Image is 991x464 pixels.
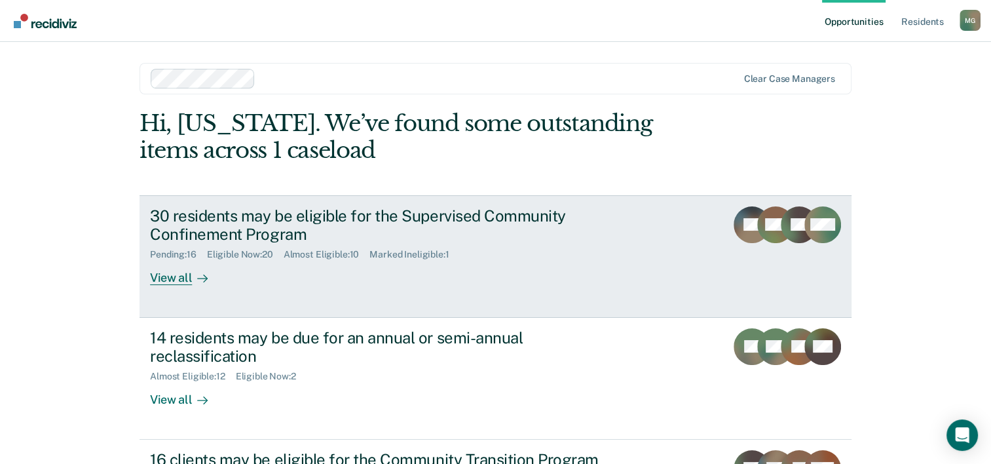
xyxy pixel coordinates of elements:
[150,382,223,408] div: View all
[140,110,709,164] div: Hi, [US_STATE]. We’ve found some outstanding items across 1 caseload
[150,260,223,286] div: View all
[140,195,851,318] a: 30 residents may be eligible for the Supervised Community Confinement ProgramPending:16Eligible N...
[284,249,370,260] div: Almost Eligible : 10
[207,249,284,260] div: Eligible Now : 20
[150,206,610,244] div: 30 residents may be eligible for the Supervised Community Confinement Program
[946,419,978,451] div: Open Intercom Messenger
[140,318,851,440] a: 14 residents may be due for an annual or semi-annual reclassificationAlmost Eligible:12Eligible N...
[236,371,307,382] div: Eligible Now : 2
[960,10,981,31] button: Profile dropdown button
[14,14,77,28] img: Recidiviz
[744,73,835,85] div: Clear case managers
[150,371,236,382] div: Almost Eligible : 12
[369,249,459,260] div: Marked Ineligible : 1
[960,10,981,31] div: M G
[150,328,610,366] div: 14 residents may be due for an annual or semi-annual reclassification
[150,249,207,260] div: Pending : 16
